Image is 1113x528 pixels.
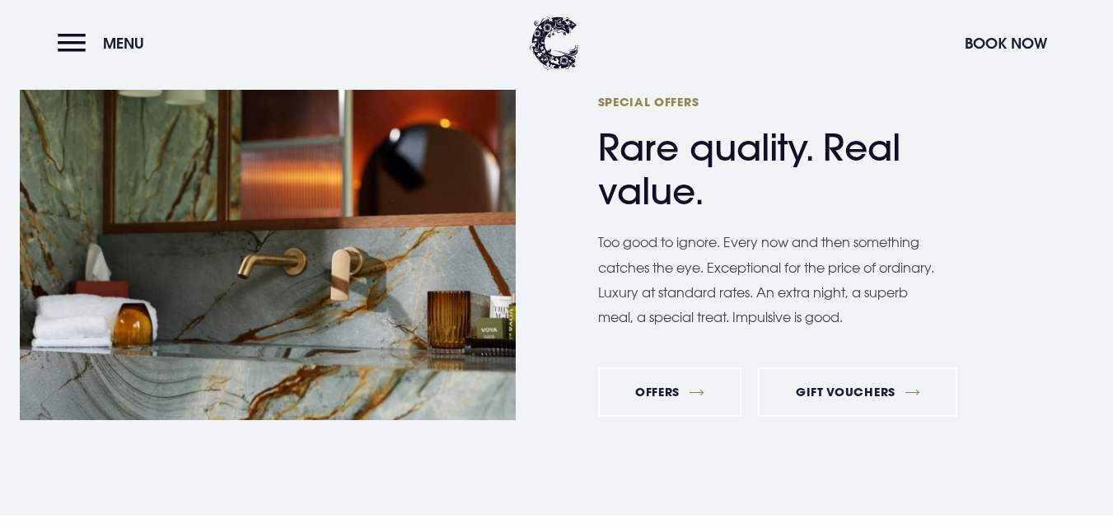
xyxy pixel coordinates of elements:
[103,34,144,53] span: Menu
[956,26,1055,61] button: Book Now
[758,367,957,417] a: Gift Vouchers
[598,230,936,330] p: Too good to ignore. Every now and then something catches the eye. Exceptional for the price of or...
[20,90,516,420] img: Hotel Northern Ireland
[598,94,919,213] h2: Rare quality. Real value.
[530,16,579,70] img: Clandeboye Lodge
[598,94,919,110] span: Special Offers
[58,26,152,61] button: Menu
[598,367,742,417] a: Offers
